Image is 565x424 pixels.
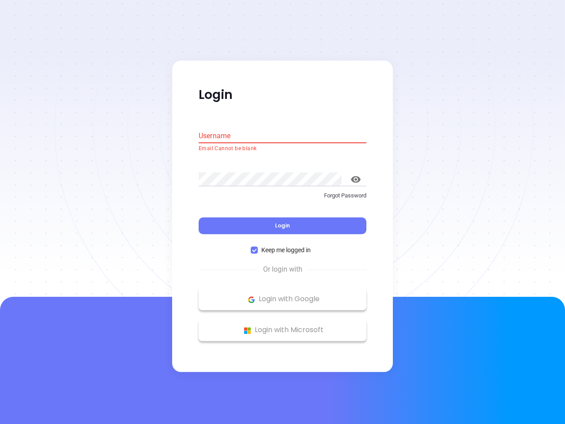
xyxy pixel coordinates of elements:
button: Login [199,218,366,235]
a: Forgot Password [199,191,366,207]
button: toggle password visibility [345,169,366,190]
p: Email Cannot be blank [199,144,366,153]
button: Microsoft Logo Login with Microsoft [199,319,366,341]
p: Login with Google [203,293,362,306]
span: Or login with [259,265,307,275]
p: Login [199,87,366,103]
img: Google Logo [246,294,257,305]
p: Login with Microsoft [203,324,362,337]
img: Microsoft Logo [242,325,253,336]
span: Login [275,222,290,230]
button: Google Logo Login with Google [199,288,366,310]
span: Keep me logged in [258,246,314,255]
p: Forgot Password [199,191,366,200]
